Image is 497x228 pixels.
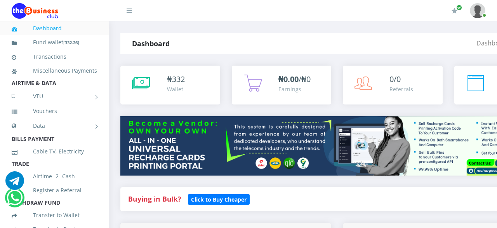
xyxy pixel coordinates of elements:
a: Dashboard [12,19,97,37]
a: Chat for support [7,194,23,207]
a: Transfer to Wallet [12,206,97,224]
a: Airtime -2- Cash [12,167,97,185]
i: Renew/Upgrade Subscription [452,8,457,14]
a: Miscellaneous Payments [12,62,97,80]
a: ₦332 Wallet [120,66,220,104]
a: Vouchers [12,102,97,120]
a: Data [12,116,97,136]
div: Wallet [167,85,185,93]
span: /₦0 [278,74,311,84]
a: Register a Referral [12,181,97,199]
div: ₦ [167,73,185,85]
div: Referrals [389,85,413,93]
b: 332.26 [65,40,78,45]
a: 0/0 Referrals [343,66,443,104]
a: VTU [12,87,97,106]
a: Fund wallet[332.26] [12,33,97,52]
b: Click to Buy Cheaper [191,196,247,203]
a: Chat for support [5,177,24,190]
img: Logo [12,3,58,19]
strong: Buying in Bulk? [128,194,181,204]
span: Renew/Upgrade Subscription [456,5,462,10]
a: Click to Buy Cheaper [188,194,250,204]
span: 0/0 [389,74,401,84]
small: [ ] [63,40,79,45]
span: 332 [172,74,185,84]
img: User [470,3,485,18]
div: Earnings [278,85,311,93]
a: Cable TV, Electricity [12,143,97,160]
a: ₦0.00/₦0 Earnings [232,66,332,104]
a: Transactions [12,48,97,66]
b: ₦0.00 [278,74,299,84]
strong: Dashboard [132,39,170,48]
